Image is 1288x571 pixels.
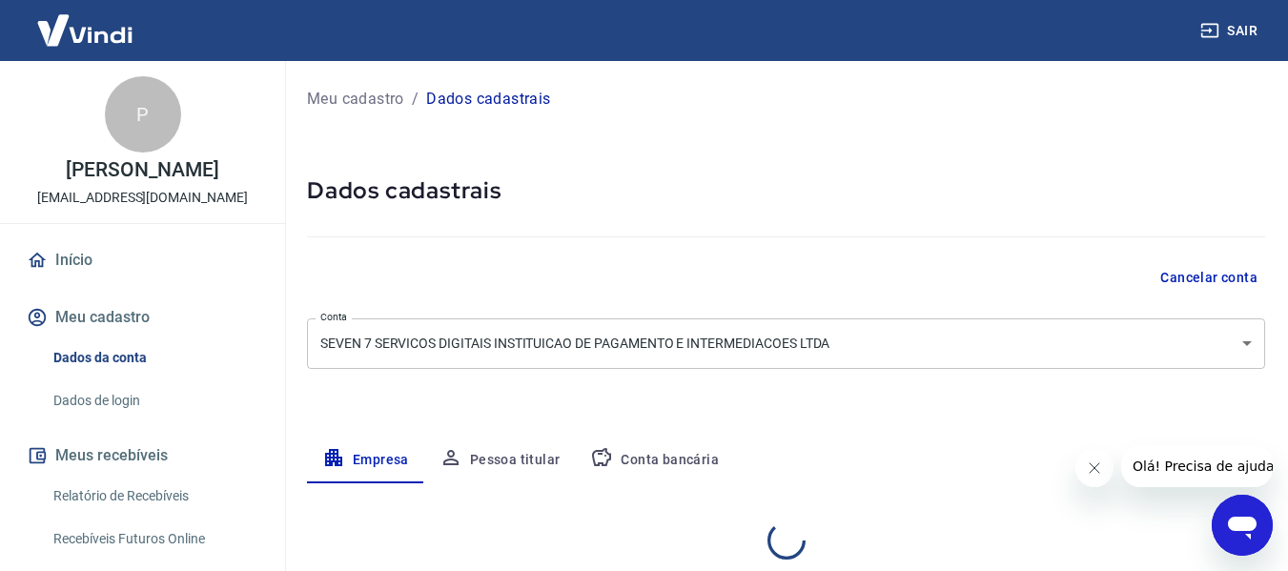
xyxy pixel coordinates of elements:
[46,338,262,377] a: Dados da conta
[307,175,1265,206] h5: Dados cadastrais
[426,88,550,111] p: Dados cadastrais
[23,239,262,281] a: Início
[1212,495,1273,556] iframe: Botão para abrir a janela de mensagens
[23,296,262,338] button: Meu cadastro
[575,438,734,483] button: Conta bancária
[23,1,147,59] img: Vindi
[1121,445,1273,487] iframe: Mensagem da empresa
[424,438,576,483] button: Pessoa titular
[307,438,424,483] button: Empresa
[66,160,218,180] p: [PERSON_NAME]
[46,520,262,559] a: Recebíveis Futuros Online
[412,88,419,111] p: /
[1075,449,1114,487] iframe: Fechar mensagem
[1196,13,1265,49] button: Sair
[23,435,262,477] button: Meus recebíveis
[11,13,160,29] span: Olá! Precisa de ajuda?
[307,88,404,111] a: Meu cadastro
[46,381,262,420] a: Dados de login
[307,318,1265,369] div: SEVEN 7 SERVICOS DIGITAIS INSTITUICAO DE PAGAMENTO E INTERMEDIACOES LTDA
[46,477,262,516] a: Relatório de Recebíveis
[320,310,347,324] label: Conta
[105,76,181,153] div: P
[37,188,248,208] p: [EMAIL_ADDRESS][DOMAIN_NAME]
[1153,260,1265,296] button: Cancelar conta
